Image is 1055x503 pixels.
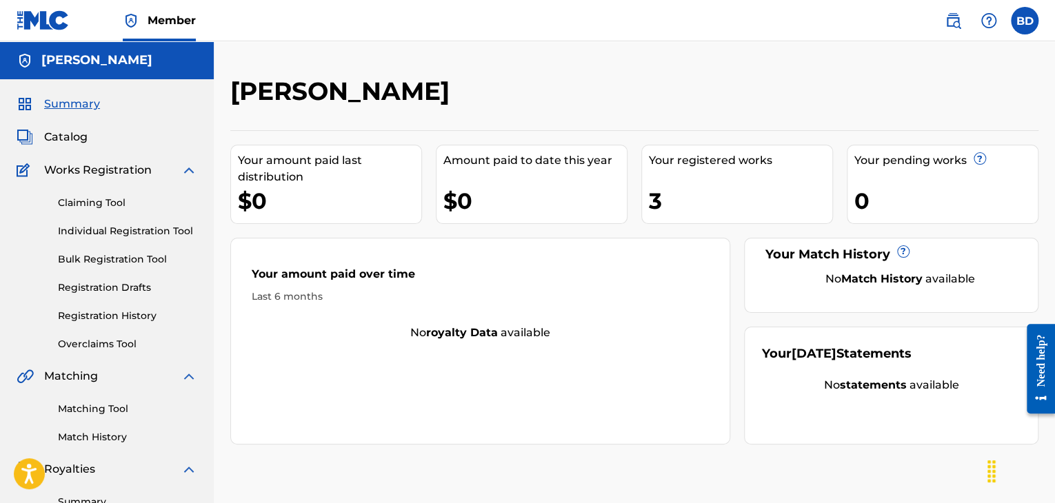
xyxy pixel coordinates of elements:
[58,280,197,295] a: Registration Drafts
[252,266,709,289] div: Your amount paid over time
[181,368,197,384] img: expand
[58,430,197,444] a: Match History
[44,162,152,178] span: Works Registration
[939,7,967,34] a: Public Search
[17,368,34,384] img: Matching
[17,52,33,69] img: Accounts
[945,12,961,29] img: search
[17,96,100,112] a: SummarySummary
[1011,7,1038,34] div: User Menu
[841,272,923,285] strong: Match History
[649,152,832,169] div: Your registered works
[41,52,152,68] h5: Mike Pensado
[58,309,197,323] a: Registration History
[231,325,730,341] div: No available
[854,185,1038,216] div: 0
[792,346,836,361] span: [DATE]
[975,7,1003,34] div: Help
[779,271,1021,287] div: No available
[44,461,95,478] span: Royalties
[58,252,197,267] a: Bulk Registration Tool
[854,152,1038,169] div: Your pending works
[981,451,1003,492] div: Drag
[58,337,197,351] a: Overclaims Tool
[981,12,997,29] img: help
[181,461,197,478] img: expand
[443,185,627,216] div: $0
[986,437,1055,503] iframe: Chat Widget
[252,289,709,304] div: Last 6 months
[58,224,197,238] a: Individual Registration Tool
[123,12,139,29] img: Top Rightsholder
[1016,314,1055,424] iframe: Resource Center
[17,129,33,145] img: Catalog
[898,246,909,257] span: ?
[762,245,1021,264] div: Your Match History
[762,345,912,363] div: Your Statements
[974,153,985,164] span: ?
[426,326,498,339] strong: royalty data
[58,196,197,210] a: Claiming Tool
[58,402,197,416] a: Matching Tool
[17,461,33,478] img: Royalties
[230,76,456,107] h2: [PERSON_NAME]
[238,152,421,185] div: Your amount paid last distribution
[17,162,34,178] img: Works Registration
[762,377,1021,393] div: No available
[44,96,100,112] span: Summary
[17,10,70,30] img: MLC Logo
[44,129,88,145] span: Catalog
[148,12,196,28] span: Member
[840,378,907,391] strong: statements
[443,152,627,169] div: Amount paid to date this year
[649,185,832,216] div: 3
[17,129,88,145] a: CatalogCatalog
[181,162,197,178] img: expand
[44,368,98,384] span: Matching
[17,96,33,112] img: Summary
[238,185,421,216] div: $0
